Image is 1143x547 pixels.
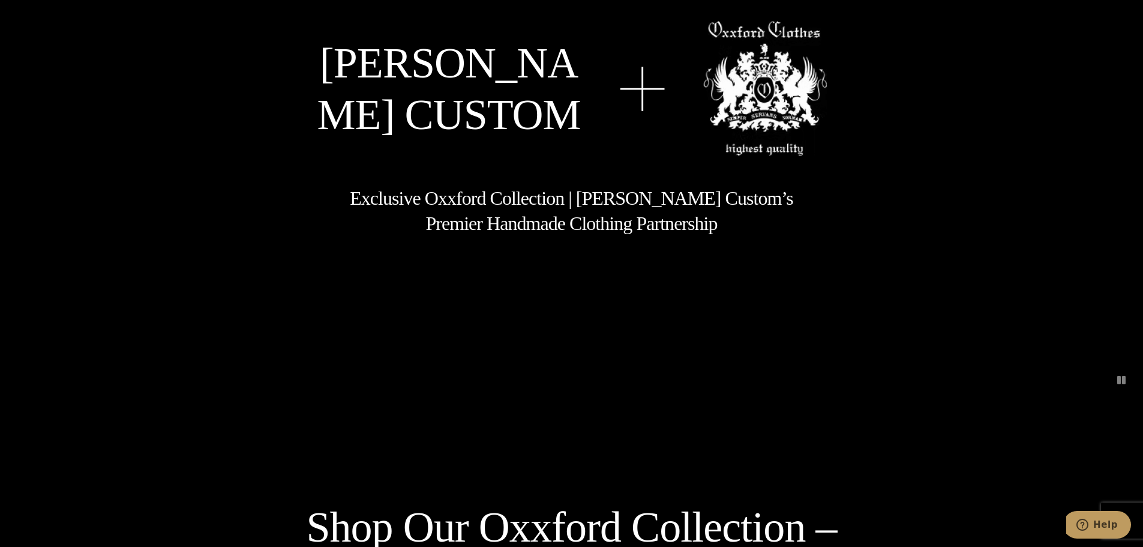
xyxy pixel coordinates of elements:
h1: [PERSON_NAME] Custom [316,37,581,141]
h1: Exclusive Oxxford Collection | [PERSON_NAME] Custom’s Premier Handmade Clothing Partnership [349,186,794,236]
iframe: Opens a widget where you can chat to one of our agents [1066,511,1131,541]
img: oxxford clothes, highest quality [703,21,827,156]
button: pause animated background image [1112,370,1131,390]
